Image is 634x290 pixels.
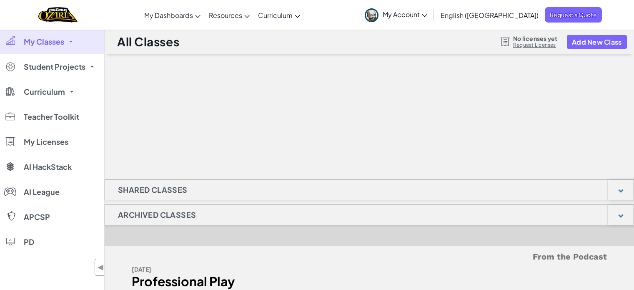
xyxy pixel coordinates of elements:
span: Curriculum [24,88,65,96]
a: My Dashboards [140,4,205,26]
div: Professional Play [132,275,363,287]
span: ◀ [97,261,104,273]
img: Home [38,6,77,23]
span: AI League [24,188,60,196]
img: avatar [365,8,378,22]
span: My Classes [24,38,64,45]
span: AI HackStack [24,163,72,171]
h5: From the Podcast [132,250,607,263]
h1: Archived Classes [105,204,209,225]
span: Resources [209,11,242,20]
a: My Account [361,2,431,28]
span: No licenses yet [513,35,557,42]
span: Curriculum [258,11,293,20]
button: Add New Class [567,35,627,49]
a: Curriculum [254,4,304,26]
div: [DATE] [132,263,363,275]
span: Student Projects [24,63,85,71]
span: My Licenses [24,138,68,146]
span: My Account [383,10,427,19]
span: My Dashboards [144,11,193,20]
a: Request Licenses [513,42,557,48]
h1: Shared Classes [105,179,200,200]
span: English ([GEOGRAPHIC_DATA]) [441,11,539,20]
a: English ([GEOGRAPHIC_DATA]) [436,4,543,26]
span: Teacher Toolkit [24,113,79,121]
a: Ozaria by CodeCombat logo [38,6,77,23]
a: Resources [205,4,254,26]
h1: All Classes [117,34,179,50]
a: Request a Quote [545,7,602,23]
